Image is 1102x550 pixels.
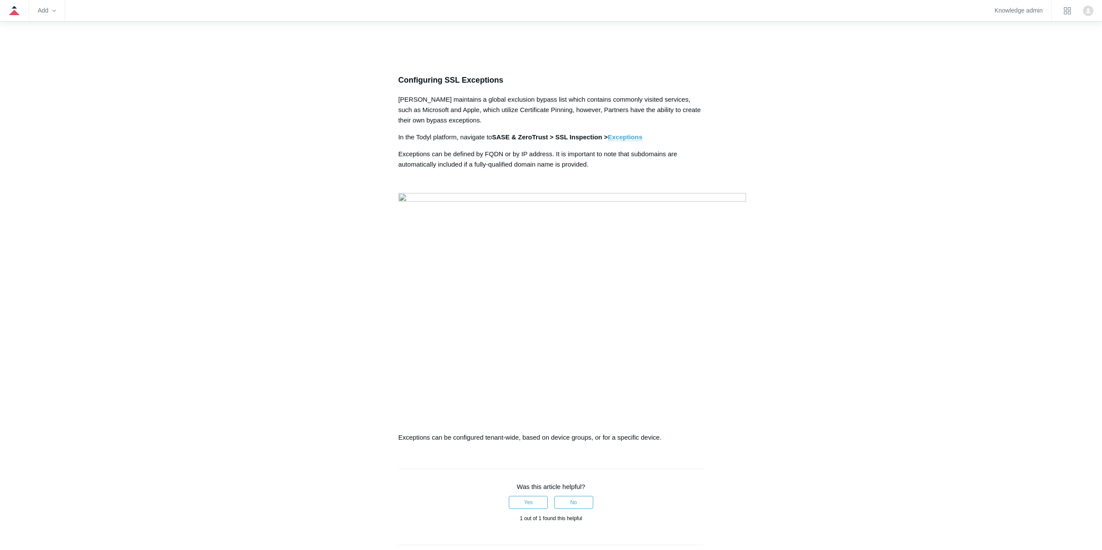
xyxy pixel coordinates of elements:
[509,496,548,509] button: This article was helpful
[520,515,582,521] span: 1 out of 1 found this helpful
[492,133,608,141] strong: SASE & ZeroTrust > SSL Inspection >
[398,94,704,125] p: [PERSON_NAME] maintains a global exclusion bypass list which contains commonly visited services, ...
[1083,6,1093,16] zd-hc-trigger: Click your profile icon to open the profile menu
[398,132,704,142] p: In the Todyl platform, navigate to
[398,74,704,87] h3: Configuring SSL Exceptions
[995,8,1043,13] a: Knowledge admin
[398,432,704,443] p: Exceptions can be configured tenant-wide, based on device groups, or for a specific device.
[38,8,56,13] zd-hc-trigger: Add
[398,193,746,409] img: 43106463926931
[1083,6,1093,16] img: user avatar
[398,149,704,170] p: Exceptions can be defined by FQDN or by IP address. It is important to note that subdomains are a...
[554,496,593,509] button: This article was not helpful
[517,483,585,490] span: Was this article helpful?
[608,133,643,141] a: Exceptions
